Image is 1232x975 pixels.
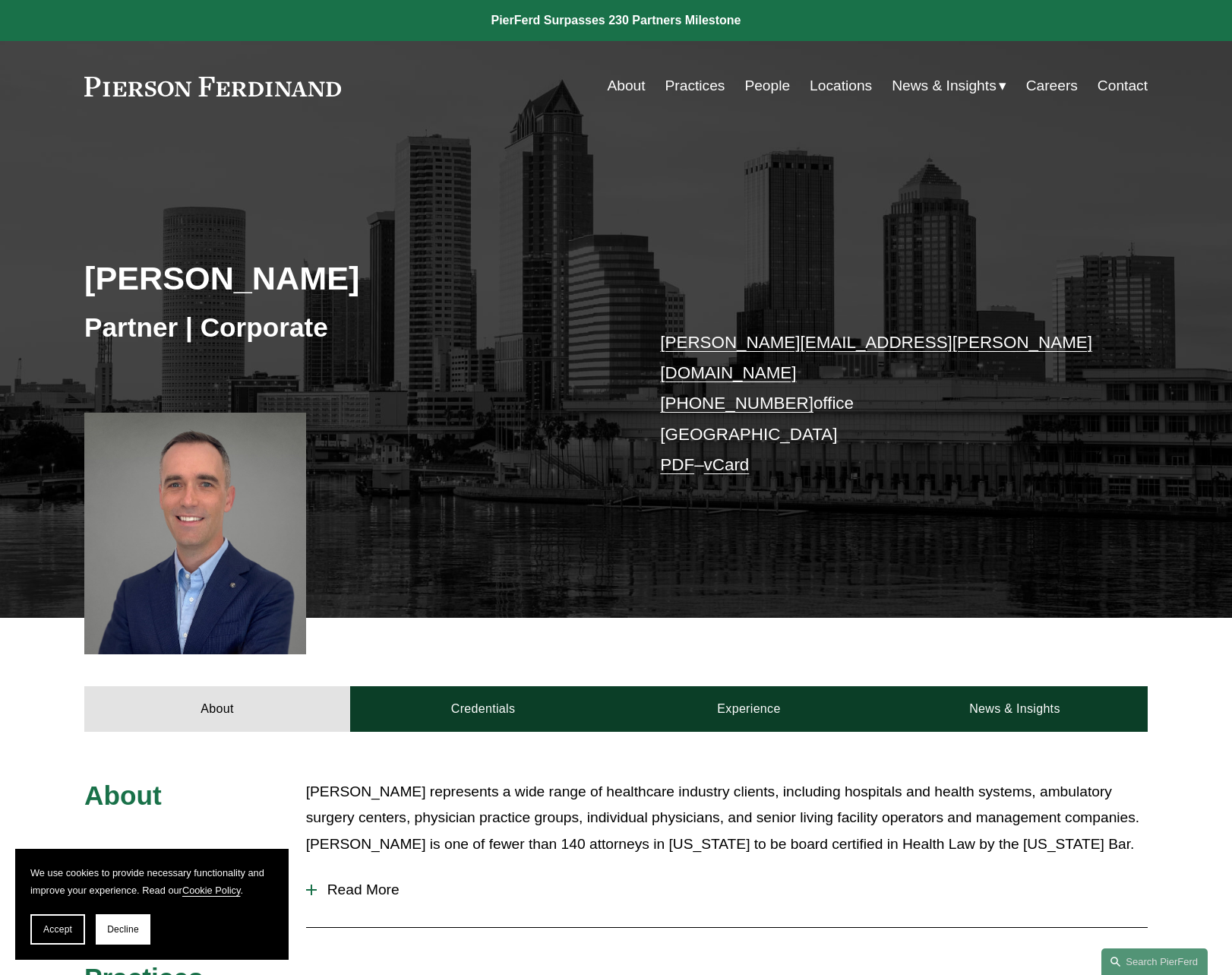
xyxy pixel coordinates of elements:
span: Read More [317,882,1148,898]
a: Practices [665,71,725,100]
a: folder dropdown [892,71,1006,100]
a: Contact [1098,71,1148,100]
button: Decline [96,914,150,945]
a: Credentials [350,686,616,732]
button: Accept [30,914,85,945]
span: Accept [43,924,72,935]
a: [PHONE_NUMBER] [660,394,813,413]
a: Cookie Policy [182,885,241,896]
span: Decline [107,924,139,935]
a: About [84,686,350,732]
a: Search this site [1101,948,1208,975]
a: Locations [810,71,872,100]
a: [PERSON_NAME][EMAIL_ADDRESS][PERSON_NAME][DOMAIN_NAME] [660,333,1092,382]
p: office [GEOGRAPHIC_DATA] – [660,328,1103,481]
a: About [607,71,645,100]
h3: Partner | Corporate [84,311,616,344]
h2: [PERSON_NAME] [84,258,616,298]
span: News & Insights [892,73,997,100]
a: PDF [660,455,694,474]
a: Careers [1026,71,1078,100]
a: People [744,71,790,100]
a: Experience [616,686,882,732]
a: vCard [704,455,750,474]
a: News & Insights [882,686,1148,732]
p: [PERSON_NAME] represents a wide range of healthcare industry clients, including hospitals and hea... [306,779,1148,858]
p: We use cookies to provide necessary functionality and improve your experience. Read our . [30,864,273,899]
button: Read More [306,870,1148,910]
section: Cookie banner [15,849,289,960]
span: About [84,780,162,810]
